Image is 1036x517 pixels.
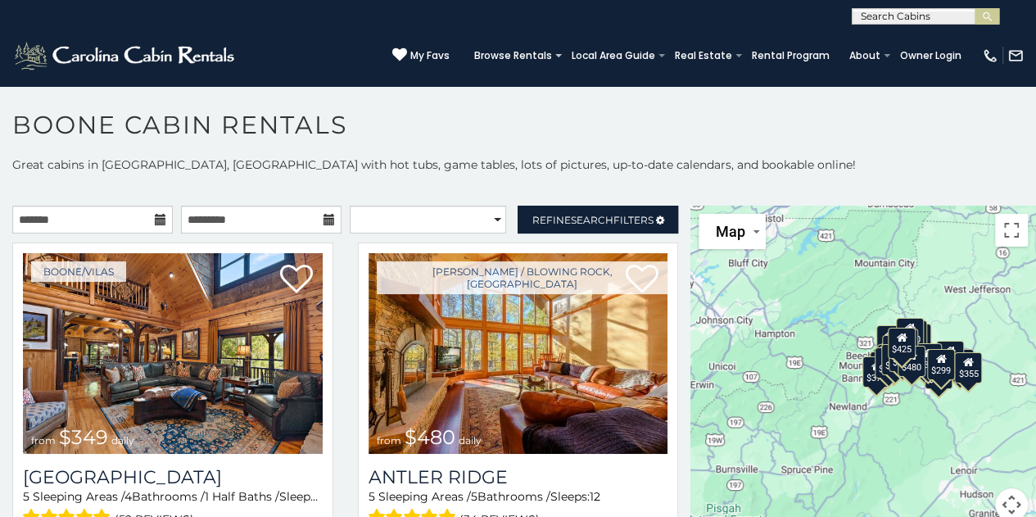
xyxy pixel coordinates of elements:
span: 12 [319,489,329,504]
div: $320 [896,317,924,348]
a: About [841,44,889,67]
div: $350 [925,358,952,389]
div: $375 [862,356,890,387]
button: Toggle fullscreen view [995,214,1028,247]
span: daily [459,434,482,447]
span: My Favs [410,48,450,63]
div: $299 [927,349,955,380]
div: $325 [875,347,903,378]
span: $349 [59,425,108,449]
span: 5 [471,489,477,504]
a: My Favs [392,48,450,64]
div: $635 [876,325,904,356]
span: daily [111,434,134,447]
div: $395 [881,344,909,375]
a: Add to favorites [280,263,313,297]
img: mail-regular-white.png [1007,48,1024,64]
div: $315 [898,346,925,377]
div: $380 [914,342,942,374]
span: 12 [590,489,600,504]
span: 4 [124,489,132,504]
span: 5 [23,489,29,504]
img: phone-regular-white.png [982,48,998,64]
a: Antler Ridge [369,466,668,488]
img: Antler Ridge [369,253,668,454]
a: [PERSON_NAME] / Blowing Rock, [GEOGRAPHIC_DATA] [377,261,668,294]
a: Diamond Creek Lodge from $349 daily [23,253,323,454]
span: 5 [369,489,375,504]
a: Rental Program [744,44,838,67]
button: Change map style [699,214,766,249]
a: Local Area Guide [563,44,663,67]
div: $480 [898,345,925,376]
img: Diamond Creek Lodge [23,253,323,454]
span: from [377,434,401,447]
div: $930 [936,341,964,372]
a: Antler Ridge from $480 daily [369,253,668,454]
div: $425 [888,327,916,358]
img: White-1-2.png [12,39,239,72]
a: [GEOGRAPHIC_DATA] [23,466,323,488]
span: 1 Half Baths / [205,489,279,504]
div: $355 [955,352,983,383]
a: Browse Rentals [466,44,560,67]
span: Map [715,223,744,240]
span: from [31,434,56,447]
a: Real Estate [667,44,740,67]
span: $480 [405,425,455,449]
a: RefineSearchFilters [518,206,678,234]
span: Search [571,214,613,226]
h3: Diamond Creek Lodge [23,466,323,488]
a: Owner Login [892,44,970,67]
a: Boone/Vilas [31,261,126,282]
span: Refine Filters [532,214,654,226]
